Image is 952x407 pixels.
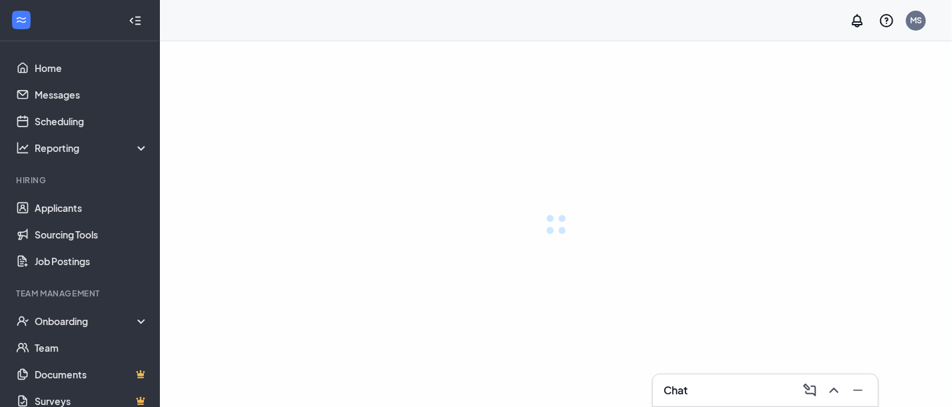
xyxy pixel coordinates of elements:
a: Job Postings [35,248,149,274]
svg: ChevronUp [826,382,842,398]
a: Home [35,55,149,81]
h3: Chat [664,383,688,398]
a: Scheduling [35,108,149,135]
a: Applicants [35,195,149,221]
button: ChevronUp [822,380,843,401]
svg: Minimize [850,382,866,398]
a: Sourcing Tools [35,221,149,248]
svg: ComposeMessage [802,382,818,398]
svg: Analysis [16,141,29,155]
a: Team [35,334,149,361]
a: Messages [35,81,149,108]
div: Hiring [16,175,146,186]
button: ComposeMessage [798,380,819,401]
a: DocumentsCrown [35,361,149,388]
svg: UserCheck [16,314,29,328]
svg: Notifications [849,13,865,29]
button: Minimize [846,380,867,401]
div: Onboarding [35,314,149,328]
svg: QuestionInfo [879,13,895,29]
div: Team Management [16,288,146,299]
svg: WorkstreamLogo [15,13,28,27]
div: MS [910,15,922,26]
div: Reporting [35,141,149,155]
svg: Collapse [129,14,142,27]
